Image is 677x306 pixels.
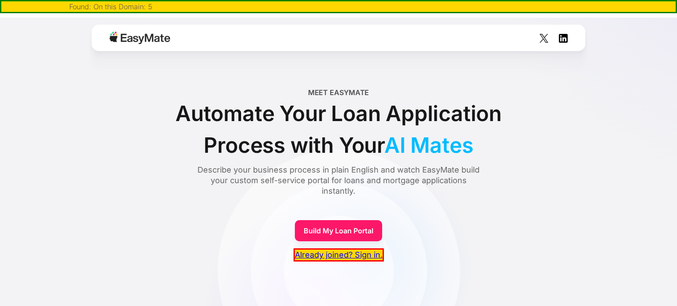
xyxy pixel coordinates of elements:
div: Describe your business process in plain English and watch EasyMate build your custom self-service... [195,165,482,196]
div: Meet EasyMate [308,87,369,98]
img: Easymate logo [109,32,170,44]
img: Social Icon [559,34,568,43]
form: Form [21,212,656,262]
img: Social Icon [539,34,548,43]
a: Build My Loan Portal [295,220,382,241]
div: Automate Your Loan Application Process with Your [140,98,537,161]
span: AI Mates [384,132,473,158]
a: Already joined? Sign in. [294,248,384,262]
